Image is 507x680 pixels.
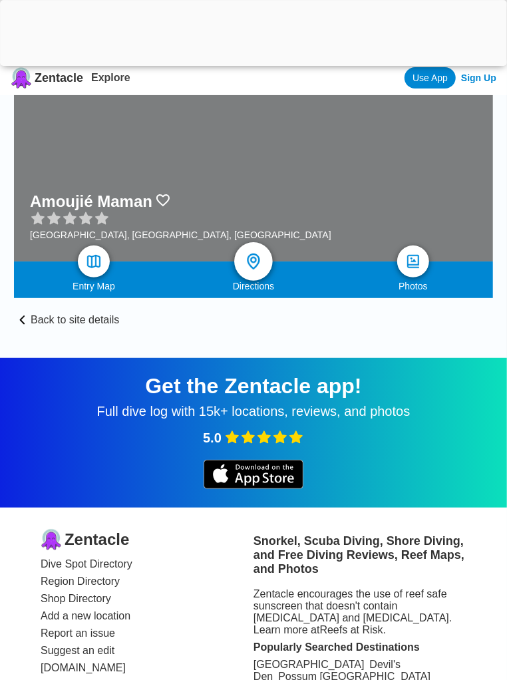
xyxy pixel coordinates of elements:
[41,558,254,570] a: Dive Spot Directory
[30,192,152,211] h1: Amoujié Maman
[41,610,254,622] a: Add a new location
[41,645,254,657] a: Suggest an edit
[254,641,466,653] div: Popularly Searched Destinations
[86,254,102,269] img: map
[41,576,254,588] a: Region Directory
[30,230,331,240] div: [GEOGRAPHIC_DATA], [GEOGRAPHIC_DATA], [GEOGRAPHIC_DATA]
[244,252,263,271] img: directions
[11,67,83,88] a: Zentacle logoZentacle
[320,624,383,635] a: Reefs at Risk
[41,529,62,550] img: logo
[254,588,466,636] div: Zentacle encourages the use of reef safe sunscreen that doesn't contain [MEDICAL_DATA] and [MEDIC...
[16,404,491,419] div: Full dive log with 15k+ locations, reviews, and photos
[234,242,273,281] a: directions
[234,13,494,227] iframe: Dialogfeld „Über Google anmelden“
[35,71,83,85] span: Zentacle
[41,593,254,605] a: Shop Directory
[16,374,491,399] div: Get the Zentacle app!
[41,627,254,639] a: Report an issue
[254,659,365,670] a: [GEOGRAPHIC_DATA]
[333,281,493,291] div: Photos
[65,530,129,549] span: Zentacle
[203,430,222,446] span: 5.0
[204,480,303,491] a: iOS app store
[14,298,493,326] a: Back to site details
[204,460,303,489] img: iOS app store
[78,246,110,277] a: map
[174,281,333,291] div: Directions
[91,72,130,83] a: Explore
[14,281,174,291] div: Entry Map
[397,246,429,277] a: photos
[11,67,32,88] img: Zentacle logo
[405,254,421,269] img: photos
[254,534,466,576] h3: Snorkel, Scuba Diving, Shore Diving, and Free Diving Reviews, Reef Maps, and Photos
[41,662,254,674] a: [DOMAIN_NAME]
